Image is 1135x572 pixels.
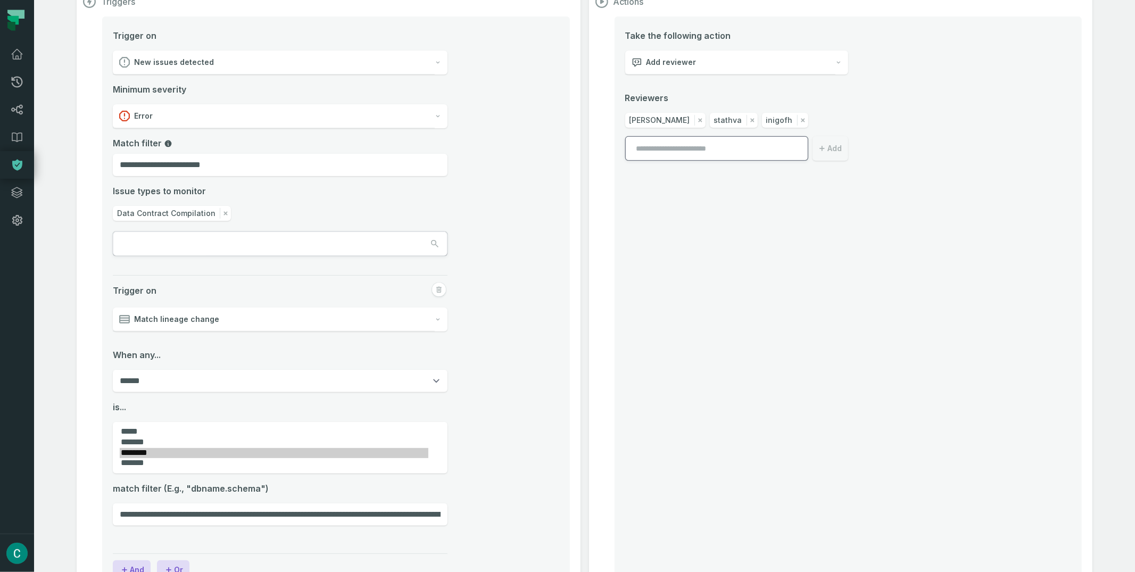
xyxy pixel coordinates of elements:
[113,308,448,331] button: Match lineage change
[813,136,848,161] button: Add
[625,51,848,74] button: Add reviewer
[113,51,448,74] button: New issues detected
[714,115,742,126] span: stathva
[629,115,690,126] span: [PERSON_NAME]
[113,138,172,148] span: Match filter
[117,208,216,219] span: Data Contract Compilation
[113,154,448,176] input: Match filter field
[113,185,206,197] span: Issue types to monitor
[134,314,219,325] span: Match lineage change
[113,137,448,150] label: Match filter field
[647,57,697,68] span: Add reviewer
[766,115,793,126] span: inigofh
[625,29,848,42] span: Take the following action
[134,57,214,68] span: New issues detected
[134,111,153,121] span: Error
[113,482,448,495] label: match filter (E.g., "dbname.schema")
[6,543,28,564] img: avatar of Cristian Gomez
[113,401,448,413] label: is...
[113,284,156,297] span: Trigger on
[113,349,448,361] label: When any...
[625,92,848,104] span: Reviewers
[113,83,448,96] span: Minimum severity
[113,29,156,42] span: Trigger on
[113,104,448,128] button: Error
